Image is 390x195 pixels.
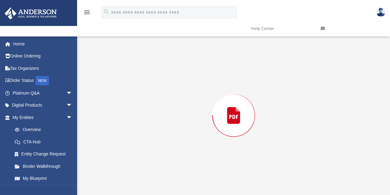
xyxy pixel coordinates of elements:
[103,8,110,15] i: search
[4,99,82,112] a: Digital Productsarrow_drop_down
[4,38,82,50] a: Home
[3,7,59,19] img: Anderson Advisors Platinum Portal
[9,160,82,172] a: Binder Walkthrough
[83,9,91,16] i: menu
[9,136,82,148] a: CTA Hub
[66,99,79,112] span: arrow_drop_down
[4,111,82,124] a: My Entitiesarrow_drop_down
[4,87,82,99] a: Platinum Q&Aarrow_drop_down
[4,50,82,62] a: Online Ordering
[376,8,385,17] img: User Pic
[247,16,316,41] a: Help Center
[66,87,79,100] span: arrow_drop_down
[83,12,91,16] a: menu
[9,148,82,160] a: Entity Change Request
[66,111,79,124] span: arrow_drop_down
[4,74,82,87] a: Order StatusNEW
[9,172,79,185] a: My Blueprint
[4,62,82,74] a: Tax Organizers
[35,76,49,85] div: NEW
[9,124,82,136] a: Overview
